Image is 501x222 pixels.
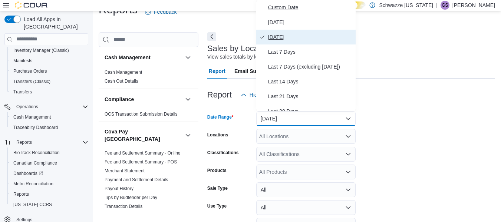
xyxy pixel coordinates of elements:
[13,191,29,197] span: Reports
[207,132,228,138] label: Locations
[10,169,46,178] a: Dashboards
[10,77,53,86] a: Transfers (Classic)
[268,77,353,86] span: Last 14 Days
[250,91,289,99] span: Hide Parameters
[13,102,41,111] button: Operations
[105,112,178,117] a: OCS Transaction Submission Details
[105,177,168,182] a: Payment and Settlement Details
[379,1,433,10] p: Schwazze [US_STATE]
[13,181,53,187] span: Metrc Reconciliation
[256,182,356,197] button: All
[207,203,227,209] label: Use Type
[10,67,88,76] span: Purchase Orders
[105,128,182,143] button: Cova Pay [GEOGRAPHIC_DATA]
[207,168,227,173] label: Products
[7,66,91,76] button: Purchase Orders
[209,64,225,79] span: Report
[105,96,134,103] h3: Compliance
[10,123,61,132] a: Traceabilty Dashboard
[105,186,134,191] a: Payout History
[10,113,54,122] a: Cash Management
[7,122,91,133] button: Traceabilty Dashboard
[105,204,142,209] a: Transaction Details
[10,56,88,65] span: Manifests
[1,102,91,112] button: Operations
[441,1,449,10] div: Gulzar Sayall
[268,62,353,71] span: Last 7 Days (excluding [DATE])
[234,64,281,79] span: Email Subscription
[99,68,198,89] div: Cash Management
[105,96,182,103] button: Compliance
[15,1,48,9] img: Cova
[10,148,88,157] span: BioTrack Reconciliation
[13,125,58,130] span: Traceabilty Dashboard
[207,90,232,99] h3: Report
[10,159,60,168] a: Canadian Compliance
[21,16,88,30] span: Load All Apps in [GEOGRAPHIC_DATA]
[10,148,63,157] a: BioTrack Reconciliation
[10,159,88,168] span: Canadian Compliance
[7,112,91,122] button: Cash Management
[105,69,142,75] span: Cash Management
[7,199,91,210] button: [US_STATE] CCRS
[13,170,43,176] span: Dashboards
[13,150,60,156] span: BioTrack Reconciliation
[13,138,88,147] span: Reports
[207,32,216,41] button: Next
[268,92,353,101] span: Last 21 Days
[10,67,50,76] a: Purchase Orders
[105,111,178,117] span: OCS Transaction Submission Details
[105,159,177,165] a: Fee and Settlement Summary - POS
[207,114,234,120] label: Date Range
[142,4,179,19] a: Feedback
[10,190,32,199] a: Reports
[13,68,47,74] span: Purchase Orders
[13,138,35,147] button: Reports
[10,179,56,188] a: Metrc Reconciliation
[10,179,88,188] span: Metrc Reconciliation
[7,76,91,87] button: Transfers (Classic)
[105,70,142,75] a: Cash Management
[7,168,91,179] a: Dashboards
[184,95,192,104] button: Compliance
[345,151,351,157] button: Open list of options
[268,107,353,116] span: Last 30 Days
[207,53,353,61] div: View sales totals by location and day for a specified date range.
[105,177,168,183] span: Payment and Settlement Details
[105,79,138,84] a: Cash Out Details
[184,53,192,62] button: Cash Management
[7,56,91,66] button: Manifests
[10,46,72,55] a: Inventory Manager (Classic)
[10,46,88,55] span: Inventory Manager (Classic)
[13,47,69,53] span: Inventory Manager (Classic)
[7,189,91,199] button: Reports
[10,200,88,209] span: Washington CCRS
[10,169,88,178] span: Dashboards
[105,150,181,156] span: Fee and Settlement Summary - Online
[105,203,142,209] span: Transaction Details
[13,114,51,120] span: Cash Management
[10,56,35,65] a: Manifests
[350,1,366,9] input: Dark Mode
[256,200,356,215] button: All
[13,102,88,111] span: Operations
[154,8,177,16] span: Feedback
[184,131,192,140] button: Cova Pay [GEOGRAPHIC_DATA]
[105,168,145,174] span: Merchant Statement
[268,47,353,56] span: Last 7 Days
[105,195,157,200] a: Tips by Budtender per Day
[207,44,303,53] h3: Sales by Location per Day
[13,89,32,95] span: Transfers
[105,78,138,84] span: Cash Out Details
[10,190,88,199] span: Reports
[268,18,353,27] span: [DATE]
[13,202,52,208] span: [US_STATE] CCRS
[345,133,351,139] button: Open list of options
[1,137,91,148] button: Reports
[256,111,356,126] button: [DATE]
[105,168,145,173] a: Merchant Statement
[13,58,32,64] span: Manifests
[207,185,228,191] label: Sale Type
